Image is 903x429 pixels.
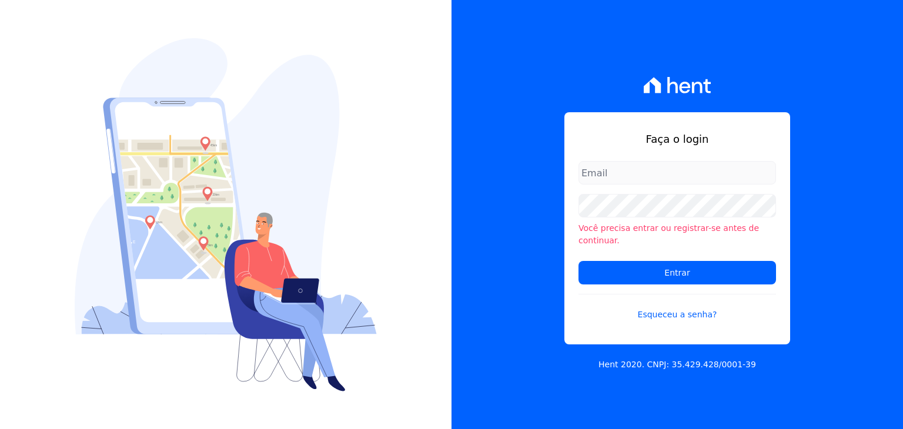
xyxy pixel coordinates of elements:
[578,294,776,321] a: Esqueceu a senha?
[578,222,776,247] li: Você precisa entrar ou registrar-se antes de continuar.
[578,131,776,147] h1: Faça o login
[578,261,776,284] input: Entrar
[75,38,377,391] img: Login
[578,161,776,185] input: Email
[598,358,756,371] p: Hent 2020. CNPJ: 35.429.428/0001-39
